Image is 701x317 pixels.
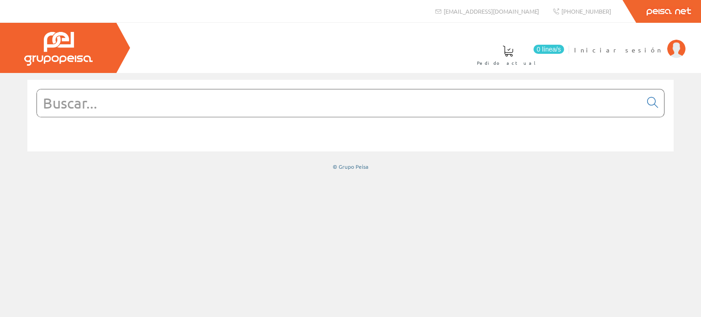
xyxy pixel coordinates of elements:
[24,32,93,66] img: Grupo Peisa
[574,45,663,54] span: Iniciar sesión
[534,45,564,54] span: 0 línea/s
[574,38,685,47] a: Iniciar sesión
[561,7,611,15] span: [PHONE_NUMBER]
[37,89,642,117] input: Buscar...
[477,58,539,68] span: Pedido actual
[444,7,539,15] span: [EMAIL_ADDRESS][DOMAIN_NAME]
[27,163,674,171] div: © Grupo Peisa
